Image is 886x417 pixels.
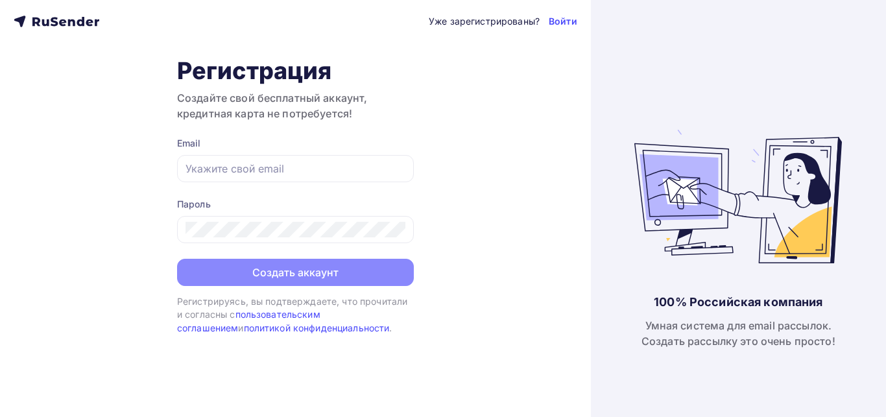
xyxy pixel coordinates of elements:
[177,259,414,286] button: Создать аккаунт
[429,15,540,28] div: Уже зарегистрированы?
[177,309,320,333] a: пользовательским соглашением
[177,137,414,150] div: Email
[549,15,577,28] a: Войти
[177,198,414,211] div: Пароль
[654,294,822,310] div: 100% Российская компания
[186,161,405,176] input: Укажите свой email
[177,90,414,121] h3: Создайте свой бесплатный аккаунт, кредитная карта не потребуется!
[641,318,835,349] div: Умная система для email рассылок. Создать рассылку это очень просто!
[244,322,390,333] a: политикой конфиденциальности
[177,56,414,85] h1: Регистрация
[177,295,414,335] div: Регистрируясь, вы подтверждаете, что прочитали и согласны с и .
